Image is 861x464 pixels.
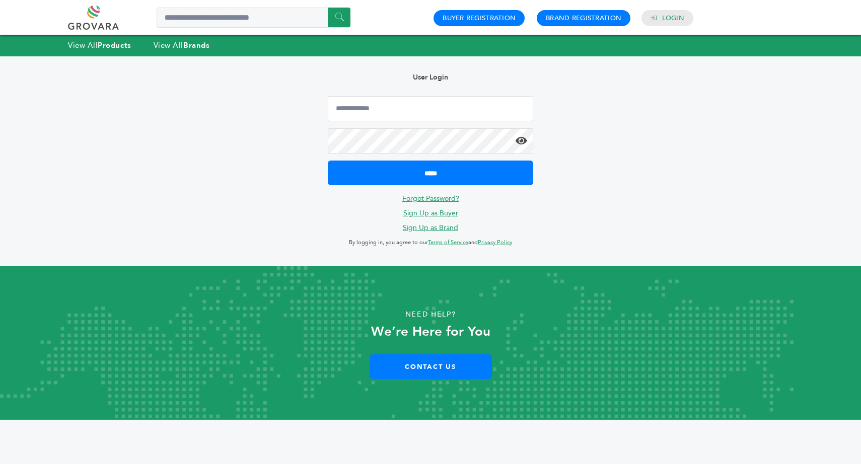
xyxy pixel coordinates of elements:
[546,14,621,23] a: Brand Registration
[154,40,210,50] a: View AllBrands
[443,14,516,23] a: Buyer Registration
[413,72,448,82] b: User Login
[43,307,818,322] p: Need Help?
[157,8,350,28] input: Search a product or brand...
[403,223,458,233] a: Sign Up as Brand
[478,239,512,246] a: Privacy Policy
[403,208,458,218] a: Sign Up as Buyer
[662,14,684,23] a: Login
[428,239,468,246] a: Terms of Service
[370,354,492,379] a: Contact Us
[98,40,131,50] strong: Products
[328,128,533,153] input: Password
[183,40,209,50] strong: Brands
[328,96,533,121] input: Email Address
[328,237,533,249] p: By logging in, you agree to our and
[371,323,490,341] strong: We’re Here for You
[402,194,459,203] a: Forgot Password?
[68,40,131,50] a: View AllProducts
